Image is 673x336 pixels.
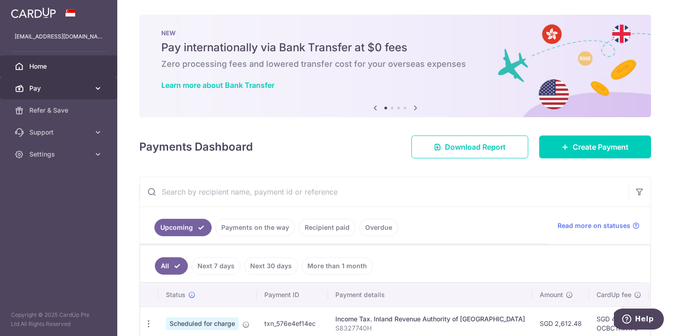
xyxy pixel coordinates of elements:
a: Next 30 days [244,257,298,275]
span: Support [29,128,90,137]
span: Scheduled for charge [166,317,239,330]
a: Recipient paid [299,219,356,236]
span: Amount [540,290,563,299]
span: Create Payment [573,141,629,152]
span: Settings [29,150,90,159]
span: Pay [29,84,90,93]
span: Download Report [445,141,506,152]
a: All [155,257,188,275]
p: [EMAIL_ADDRESS][DOMAIN_NAME] [15,32,103,41]
a: Upcoming [154,219,212,236]
h4: Payments Dashboard [139,139,253,155]
a: Download Report [411,135,528,158]
a: Overdue [359,219,398,236]
a: Create Payment [539,135,651,158]
img: Bank transfer banner [139,15,651,117]
a: Next 7 days [192,257,241,275]
span: Home [29,62,90,71]
h6: Zero processing fees and lowered transfer cost for your overseas expenses [161,59,629,70]
p: NEW [161,29,629,37]
h5: Pay internationally via Bank Transfer at $0 fees [161,40,629,55]
span: Refer & Save [29,106,90,115]
a: More than 1 month [301,257,373,275]
span: Read more on statuses [558,221,630,230]
span: CardUp fee [596,290,631,299]
input: Search by recipient name, payment id or reference [140,177,629,206]
a: Payments on the way [215,219,295,236]
th: Payment details [328,283,532,307]
a: Learn more about Bank Transfer [161,81,274,90]
div: Income Tax. Inland Revenue Authority of [GEOGRAPHIC_DATA] [335,314,525,324]
th: Payment ID [257,283,328,307]
iframe: Opens a widget where you can find more information [614,309,664,331]
a: Read more on statuses [558,221,640,230]
img: CardUp [11,7,56,18]
span: Status [166,290,186,299]
p: S8327740H [335,324,525,333]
